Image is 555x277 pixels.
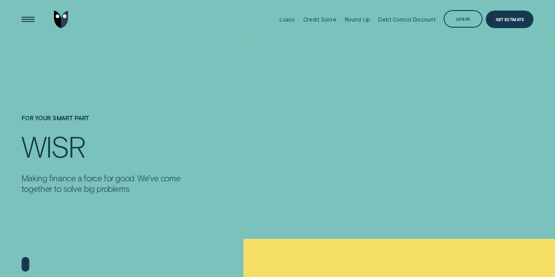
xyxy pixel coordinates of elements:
[378,16,435,23] div: Debt Consol Discount
[279,16,295,23] div: Loans
[19,11,37,28] button: Open Menu
[303,16,337,23] div: Credit Score
[54,11,68,28] img: Wisr
[345,16,370,23] div: Round Up
[486,11,534,28] a: Get Estimate
[444,10,483,28] button: Log in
